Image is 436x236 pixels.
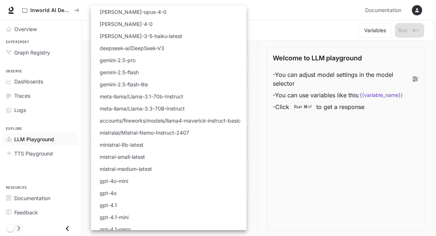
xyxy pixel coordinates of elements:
p: gpt-4.1-mini [100,213,129,221]
p: mistral-medium-latest [100,165,152,173]
p: gpt-4o [100,189,116,197]
p: [PERSON_NAME]-4-0 [100,20,153,28]
p: meta-llama/Llama-3.3-70B-Instruct [100,105,185,112]
p: [PERSON_NAME]-3-5-haiku-latest [100,32,182,40]
p: gpt-4.1 [100,201,117,209]
p: gpt-4.1-nano [100,225,131,233]
p: mistral-small-latest [100,153,145,161]
p: gemini-2.5-pro [100,56,135,64]
p: accounts/fireworks/models/llama4-maverick-instruct-basic [100,117,241,124]
p: gemini-2.5-flash-lite [100,80,148,88]
p: ministral-8b-latest [100,141,144,149]
p: deepseek-ai/DeepSeek-V3 [100,44,164,52]
p: meta-llama/Llama-3.1-70b-Instruct [100,93,183,100]
p: gpt-4o-mini [100,177,128,185]
p: mistralai/Mistral-Nemo-Instruct-2407 [100,129,189,136]
p: gemini-2.5-flash [100,68,139,76]
p: [PERSON_NAME]-opus-4-0 [100,8,167,16]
